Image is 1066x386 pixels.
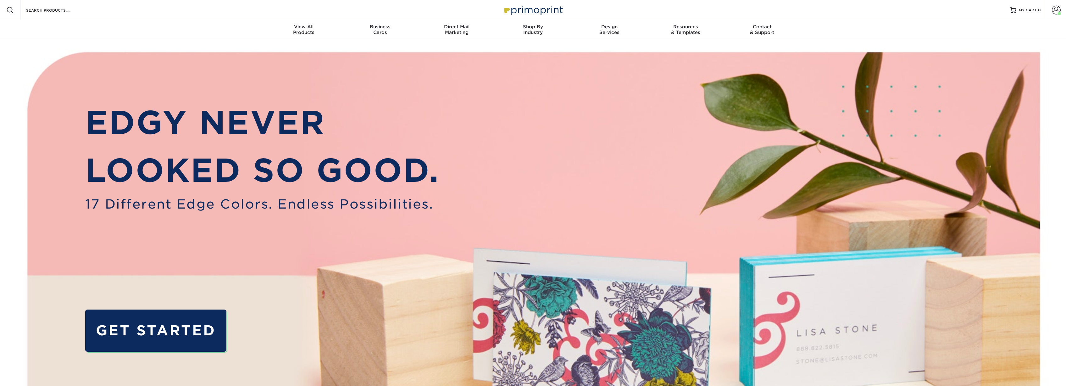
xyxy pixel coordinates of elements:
[266,20,342,40] a: View AllProducts
[495,24,571,30] span: Shop By
[25,6,87,14] input: SEARCH PRODUCTS.....
[571,20,647,40] a: DesignServices
[266,24,342,30] span: View All
[495,20,571,40] a: Shop ByIndustry
[342,24,419,35] div: Cards
[419,24,495,30] span: Direct Mail
[571,24,647,30] span: Design
[1019,8,1037,13] span: MY CART
[647,24,724,30] span: Resources
[1038,8,1041,12] span: 0
[724,20,800,40] a: Contact& Support
[85,310,226,352] a: GET STARTED
[495,24,571,35] div: Industry
[419,20,495,40] a: Direct MailMarketing
[724,24,800,35] div: & Support
[647,20,724,40] a: Resources& Templates
[571,24,647,35] div: Services
[724,24,800,30] span: Contact
[85,98,440,147] p: EDGY NEVER
[85,194,440,214] span: 17 Different Edge Colors. Endless Possibilities.
[342,20,419,40] a: BusinessCards
[266,24,342,35] div: Products
[342,24,419,30] span: Business
[502,3,564,17] img: Primoprint
[85,146,440,194] p: LOOKED SO GOOD.
[419,24,495,35] div: Marketing
[647,24,724,35] div: & Templates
